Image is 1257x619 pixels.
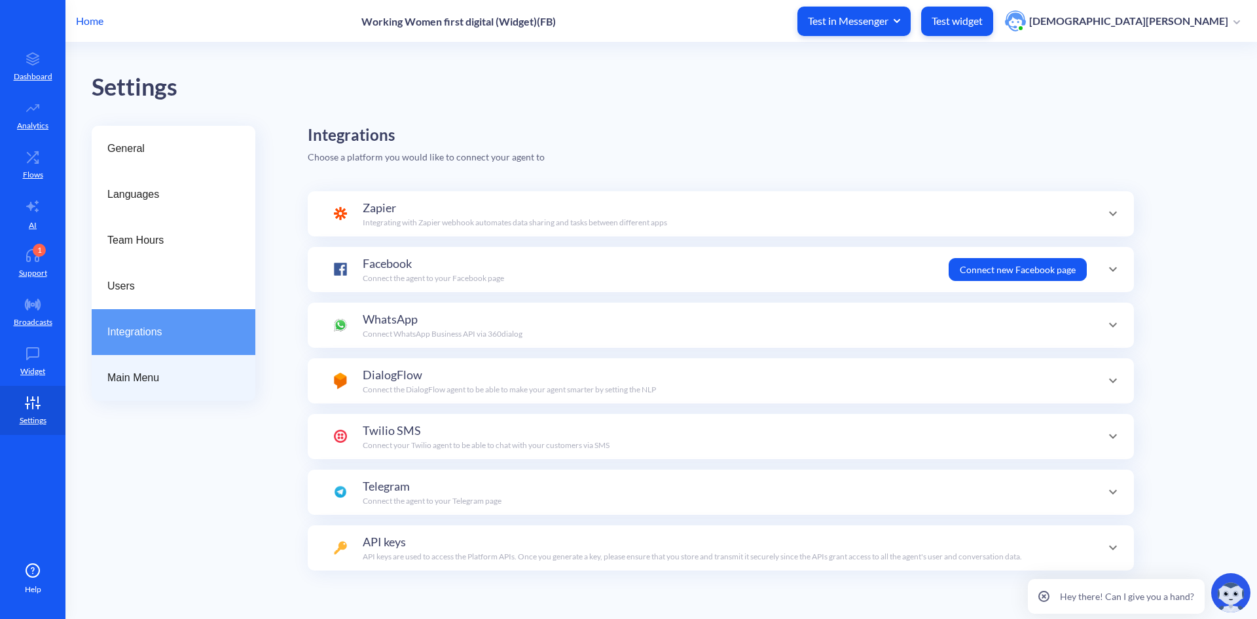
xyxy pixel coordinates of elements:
p: Working Women first digital (Widget)(FB) [361,15,556,28]
p: Test widget [932,14,983,28]
h3: Integrations [308,126,395,145]
span: Facebook [363,255,412,272]
p: Broadcasts [14,316,52,328]
p: Choose a platform you would like to connect your agent to [308,150,1231,164]
div: Settings [92,69,1257,106]
a: General [92,126,255,172]
p: Dashboard [14,71,52,83]
img: copilot-icon.svg [1211,573,1250,612]
span: Twilio SMS [363,422,421,440]
a: Users [92,263,255,309]
img: Zapier icon [334,207,347,220]
span: Telegram [363,478,410,495]
p: Support [19,267,47,279]
div: Zapier iconZapierIntegrating with Zapier webhook automates data sharing and tasks between differe... [308,191,1134,236]
button: Connect new Facebook page [949,258,1087,281]
span: Test in Messenger [808,14,900,28]
p: Home [76,13,103,29]
span: API keys are used to access the Platform APIs. Once you generate a key, please ensure that you st... [363,552,1022,561]
span: Users [107,278,229,294]
a: Integrations [92,309,255,355]
span: Main Menu [107,370,229,386]
p: Connect your Twilio agent to be able to chat with your customers via SMS [363,440,610,451]
span: Zapier [363,199,396,217]
p: Flows [23,169,43,181]
span: DialogFlow [363,366,422,384]
p: AI [29,219,37,231]
span: Team Hours [107,233,229,248]
button: user photo[DEMOGRAPHIC_DATA][PERSON_NAME] [998,9,1247,33]
p: Connect the agent to your Telegram page [363,495,501,507]
a: Main Menu [92,355,255,401]
p: Settings [20,415,46,426]
p: Connect the DialogFlow agent to be able to make your agent smarter by setting the NLP [363,384,656,396]
span: General [107,141,229,157]
span: Integrations [107,324,229,340]
div: DialogFlowConnect the DialogFlow agent to be able to make your agent smarter by setting the NLP [308,358,1134,403]
span: Help [25,584,41,595]
p: Integrating with Zapier webhook automates data sharing and tasks between different apps [363,217,667,229]
span: API keys [363,533,406,551]
button: Test in Messenger [797,7,911,36]
span: WhatsApp [363,310,418,328]
div: Twilio SMSConnect your Twilio agent to be able to chat with your customers via SMS [308,414,1134,459]
button: Test widget [921,7,993,36]
div: TelegramConnect the agent to your Telegram page [308,470,1134,515]
a: Languages [92,172,255,217]
div: WhatsAppConnect WhatsApp Business API via 360dialog [308,303,1134,348]
img: user photo [1005,10,1026,31]
p: Widget [20,366,45,377]
span: Languages [107,187,229,202]
div: FacebookConnect the agent to your Facebook pageConnect new Facebook page [308,247,1134,292]
a: Team Hours [92,217,255,263]
div: 1 [33,244,46,257]
p: [DEMOGRAPHIC_DATA][PERSON_NAME] [1029,14,1228,28]
p: Connect WhatsApp Business API via 360dialog [363,328,522,340]
p: Connect the agent to your Facebook page [363,272,504,284]
div: API keysAPI keys are used to access the Platform APIs. Once you generate a key, please ensure tha... [308,525,1134,571]
p: Analytics [17,120,48,132]
p: Hey there! Can I give you a hand? [1060,590,1194,603]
